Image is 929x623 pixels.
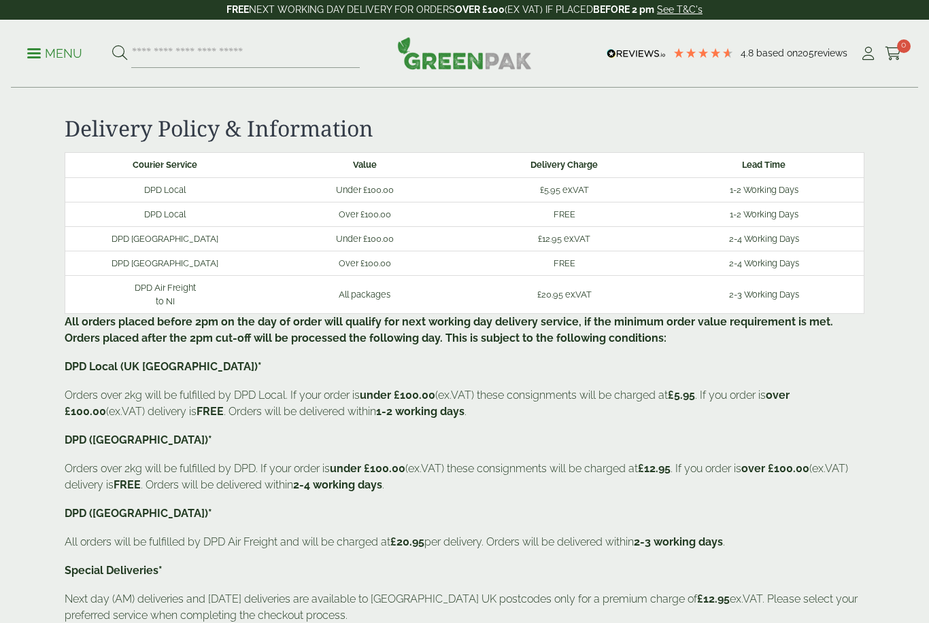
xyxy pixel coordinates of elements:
[464,226,664,251] td: £12.95 ex.VAT
[464,276,664,313] td: £20.95 ex.VAT
[65,276,265,313] td: DPD Air Freight to NI
[65,115,864,141] h2: Delivery Policy & Information
[265,202,464,226] td: Over £100.00
[897,39,911,53] span: 0
[697,592,730,605] strong: £12.95
[860,47,877,60] i: My Account
[114,478,141,491] b: FREE
[265,251,464,276] td: Over £100.00
[673,47,734,59] div: 4.79 Stars
[65,315,833,344] b: All orders placed before 2pm on the day of order will qualify for next working day delivery servi...
[397,37,532,69] img: GreenPak Supplies
[65,433,212,446] b: DPD ([GEOGRAPHIC_DATA])*
[65,387,864,420] p: Orders over 2kg will be fulfilled by DPD Local. If your order is (ex.VAT) these consignments will...
[664,177,864,202] td: 1-2 Working Days
[664,226,864,251] td: 2-4 Working Days
[814,48,847,58] span: reviews
[464,202,664,226] td: FREE
[65,202,265,226] td: DPD Local
[65,534,864,550] p: All orders will be fulfilled by DPD Air Freight and will be charged at per delivery. Orders will ...
[741,462,809,475] b: over £100.00
[265,276,464,313] td: All packages
[65,177,265,202] td: DPD Local
[65,389,790,418] b: over £100.00
[226,4,249,15] strong: FREE
[455,4,505,15] strong: OVER £100
[65,153,265,177] th: Courier Service
[756,48,798,58] span: Based on
[27,46,82,59] a: Menu
[798,48,814,58] span: 205
[607,49,666,58] img: REVIEWS.io
[265,177,464,202] td: Under £100.00
[65,360,262,373] b: DPD Local (UK [GEOGRAPHIC_DATA])*
[885,47,902,60] i: Cart
[293,478,382,491] b: 2-4 working days
[27,46,82,62] p: Menu
[638,462,671,475] b: £12.95
[668,389,695,402] b: £5.95
[464,251,664,276] td: FREE
[65,461,864,493] p: Orders over 2kg will be fulfilled by DPD. If your order is (ex.VAT) these consignments will be ch...
[65,251,265,276] td: DPD [GEOGRAPHIC_DATA]
[634,535,723,548] b: 2-3 working days
[664,153,864,177] th: Lead Time
[464,177,664,202] td: £5.95 ex.VAT
[360,389,435,402] b: under £100.00
[390,535,424,548] b: £20.95
[741,48,756,58] span: 4.8
[885,43,902,64] a: 0
[265,153,464,177] th: Value
[376,405,464,418] b: 1-2 working days
[265,226,464,251] td: Under £100.00
[664,202,864,226] td: 1-2 Working Days
[593,4,654,15] strong: BEFORE 2 pm
[664,251,864,276] td: 2-4 Working Days
[65,564,163,577] b: Special Deliveries*
[65,226,265,251] td: DPD [GEOGRAPHIC_DATA]
[330,462,405,475] b: under £100.00
[464,153,664,177] th: Delivery Charge
[65,507,212,520] b: DPD ([GEOGRAPHIC_DATA])*
[664,276,864,313] td: 2-3 Working Days
[197,405,224,418] b: FREE
[657,4,703,15] a: See T&C's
